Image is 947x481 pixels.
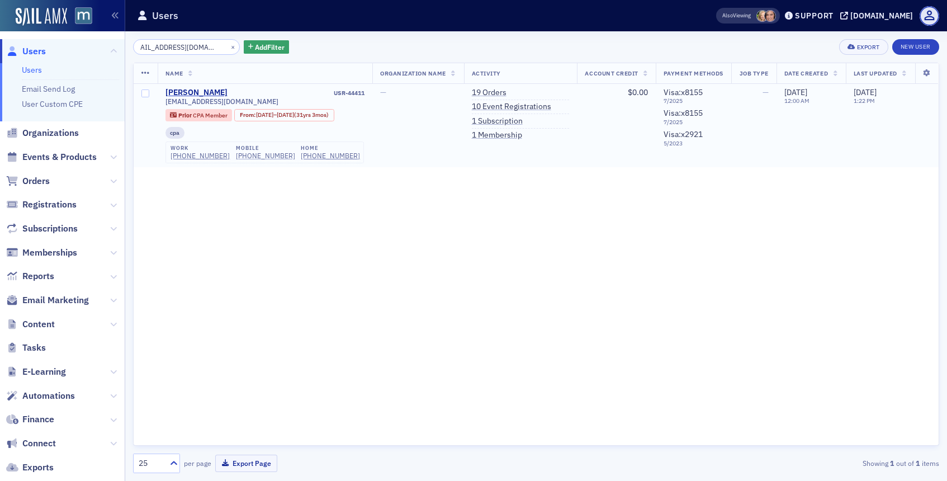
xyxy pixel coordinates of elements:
[784,69,828,77] span: Date Created
[6,270,54,282] a: Reports
[664,108,703,118] span: Visa : x8155
[722,12,733,19] div: Also
[472,88,506,98] a: 19 Orders
[22,366,66,378] span: E-Learning
[664,129,703,139] span: Visa : x2921
[6,247,77,259] a: Memberships
[178,111,193,119] span: Prior
[22,151,97,163] span: Events & Products
[240,111,257,119] span: From :
[22,199,77,211] span: Registrations
[22,390,75,402] span: Automations
[664,69,723,77] span: Payment Methods
[6,413,54,426] a: Finance
[277,111,294,119] span: [DATE]
[6,318,55,331] a: Content
[380,69,446,77] span: Organization Name
[22,99,83,109] a: User Custom CPE
[784,97,809,105] time: 12:00 AM
[6,342,46,354] a: Tasks
[234,109,334,121] div: From: 1992-03-20 00:00:00
[472,130,522,140] a: 1 Membership
[380,87,386,97] span: —
[165,69,183,77] span: Name
[256,111,273,119] span: [DATE]
[22,342,46,354] span: Tasks
[472,116,523,126] a: 1 Subscription
[165,127,185,138] div: cpa
[22,247,77,259] span: Memberships
[16,8,67,26] a: SailAMX
[228,41,238,51] button: ×
[628,87,648,97] span: $0.00
[139,458,163,469] div: 25
[740,69,769,77] span: Job Type
[6,45,46,58] a: Users
[256,111,329,119] div: – (31yrs 3mos)
[854,87,877,97] span: [DATE]
[165,109,233,121] div: Prior: Prior: CPA Member
[22,127,79,139] span: Organizations
[22,294,89,306] span: Email Marketing
[170,111,227,119] a: Prior CPA Member
[171,145,230,152] div: work
[301,145,360,152] div: home
[6,199,77,211] a: Registrations
[6,127,79,139] a: Organizations
[6,366,66,378] a: E-Learning
[664,97,723,105] span: 7 / 2025
[850,11,913,21] div: [DOMAIN_NAME]
[6,437,56,450] a: Connect
[664,140,723,147] span: 5 / 2023
[764,10,776,22] span: Katie Foo
[255,42,285,52] span: Add Filter
[722,12,751,20] span: Viewing
[22,270,54,282] span: Reports
[22,45,46,58] span: Users
[854,69,897,77] span: Last Updated
[22,437,56,450] span: Connect
[920,6,939,26] span: Profile
[22,461,54,474] span: Exports
[892,39,939,55] a: New User
[215,455,277,472] button: Export Page
[165,88,228,98] a: [PERSON_NAME]
[854,97,875,105] time: 1:22 PM
[22,223,78,235] span: Subscriptions
[229,89,364,97] div: USR-44411
[784,87,807,97] span: [DATE]
[236,152,295,160] a: [PHONE_NUMBER]
[888,458,896,468] strong: 1
[472,69,501,77] span: Activity
[171,152,230,160] a: [PHONE_NUMBER]
[22,318,55,331] span: Content
[6,223,78,235] a: Subscriptions
[6,175,50,187] a: Orders
[763,87,769,97] span: —
[184,458,211,468] label: per page
[22,65,42,75] a: Users
[22,413,54,426] span: Finance
[244,40,290,54] button: AddFilter
[6,294,89,306] a: Email Marketing
[857,44,880,50] div: Export
[585,69,638,77] span: Account Credit
[22,84,75,94] a: Email Send Log
[6,390,75,402] a: Automations
[678,458,939,468] div: Showing out of items
[67,7,92,26] a: View Homepage
[664,87,703,97] span: Visa : x8155
[914,458,922,468] strong: 1
[193,111,228,119] span: CPA Member
[6,461,54,474] a: Exports
[795,11,834,21] div: Support
[664,119,723,126] span: 7 / 2025
[22,175,50,187] span: Orders
[840,12,917,20] button: [DOMAIN_NAME]
[301,152,360,160] a: [PHONE_NUMBER]
[152,9,178,22] h1: Users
